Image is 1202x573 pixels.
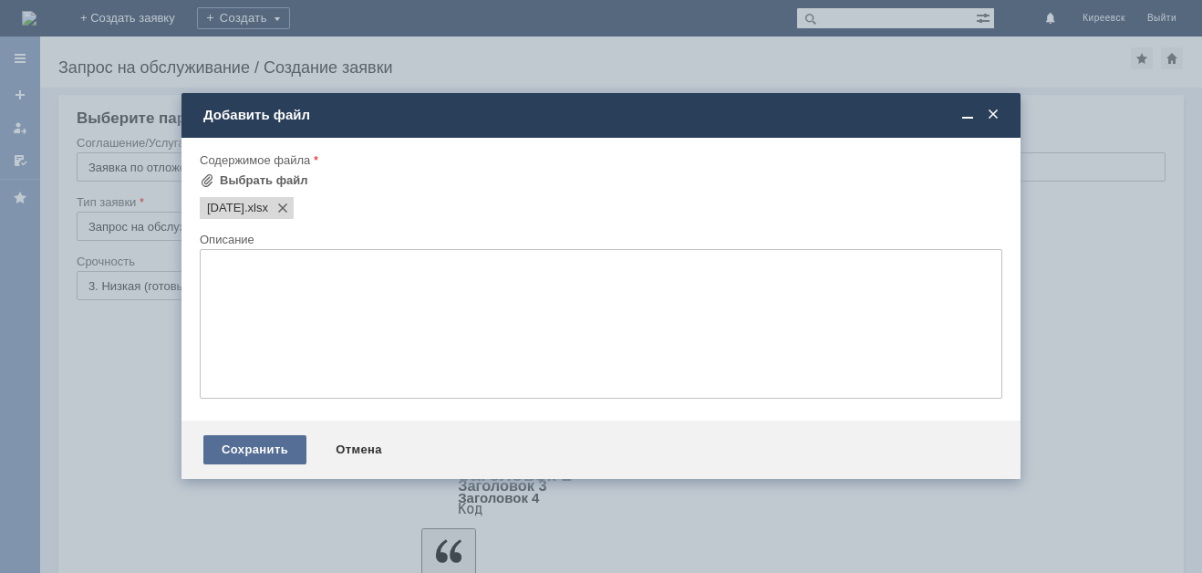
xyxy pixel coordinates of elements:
[244,201,268,215] span: 07.09.2025.xlsx
[200,154,999,166] div: Содержимое файла
[207,201,244,215] span: 07.09.2025.xlsx
[220,173,308,188] div: Выбрать файл
[958,107,977,123] span: Свернуть (Ctrl + M)
[203,107,1002,123] div: Добавить файл
[7,7,266,36] div: Добрый вечер. Прошу удалить отложенные чеки за [DATE]
[984,107,1002,123] span: Закрыть
[200,234,999,245] div: Описание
